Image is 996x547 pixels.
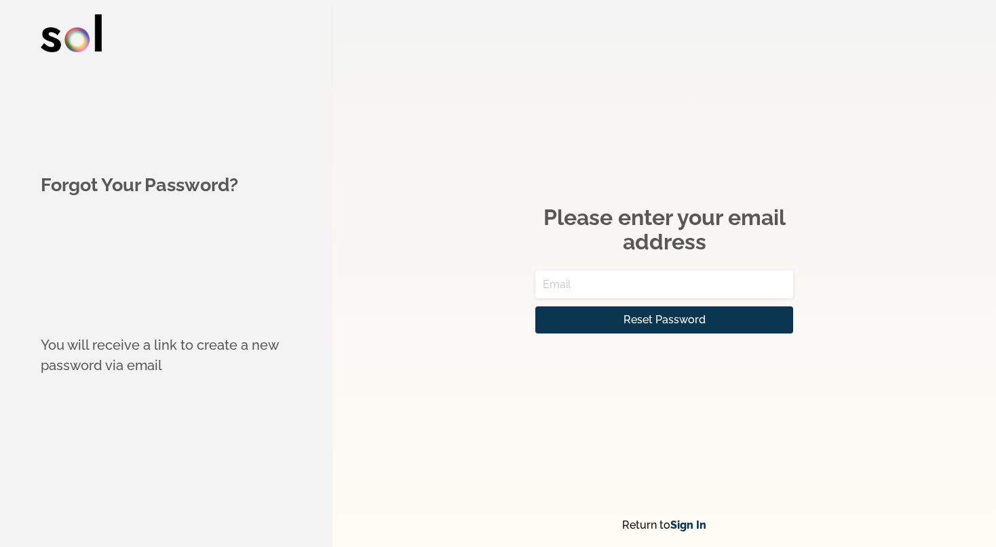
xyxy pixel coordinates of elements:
[535,517,793,533] div: Return to
[41,171,311,199] h1: Forgot Your Password?
[624,312,706,328] span: Reset Password
[41,14,102,52] img: logo
[535,306,793,334] button: Reset Password
[670,519,706,531] a: Sign In
[535,270,793,298] input: Email
[41,335,311,376] h2: You will receive a link to create a new password via email
[535,205,793,254] h1: Please enter your email address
